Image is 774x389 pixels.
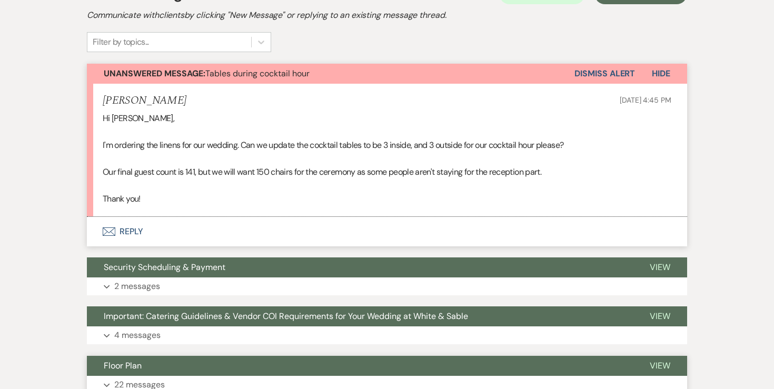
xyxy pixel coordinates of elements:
[635,64,687,84] button: Hide
[633,356,687,376] button: View
[103,138,671,152] p: I'm ordering the linens for our wedding. Can we update the cocktail tables to be 3 inside, and 3 ...
[650,311,670,322] span: View
[87,217,687,246] button: Reply
[87,277,687,295] button: 2 messages
[620,95,671,105] span: [DATE] 4:45 PM
[104,360,142,371] span: Floor Plan
[93,36,149,48] div: Filter by topics...
[104,262,225,273] span: Security Scheduling & Payment
[574,64,635,84] button: Dismiss Alert
[114,328,161,342] p: 4 messages
[87,9,687,22] h2: Communicate with clients by clicking "New Message" or replying to an existing message thread.
[104,68,310,79] span: Tables during cocktail hour
[103,112,671,125] p: Hi [PERSON_NAME],
[87,306,633,326] button: Important: Catering Guidelines & Vendor COI Requirements for Your Wedding at White & Sable
[652,68,670,79] span: Hide
[87,257,633,277] button: Security Scheduling & Payment
[104,311,468,322] span: Important: Catering Guidelines & Vendor COI Requirements for Your Wedding at White & Sable
[87,356,633,376] button: Floor Plan
[650,360,670,371] span: View
[633,306,687,326] button: View
[87,326,687,344] button: 4 messages
[103,192,671,206] p: Thank you!
[104,68,205,79] strong: Unanswered Message:
[103,94,186,107] h5: [PERSON_NAME]
[87,64,574,84] button: Unanswered Message:Tables during cocktail hour
[103,165,671,179] p: Our final guest count is 141, but we will want 150 chairs for the ceremony as some people aren't ...
[114,280,160,293] p: 2 messages
[633,257,687,277] button: View
[650,262,670,273] span: View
